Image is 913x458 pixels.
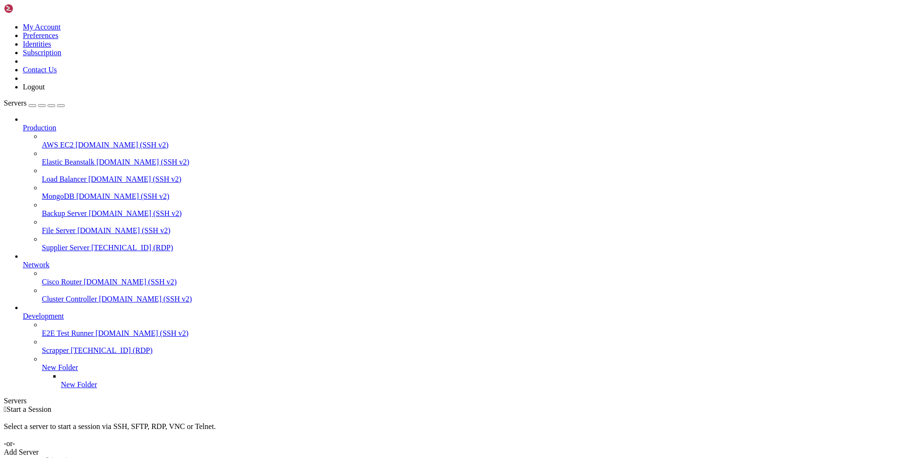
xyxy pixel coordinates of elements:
[42,209,909,218] a: Backup Server [DOMAIN_NAME] (SSH v2)
[23,124,909,132] a: Production
[42,132,909,149] li: AWS EC2 [DOMAIN_NAME] (SSH v2)
[61,380,909,389] a: New Folder
[42,175,909,184] a: Load Balancer [DOMAIN_NAME] (SSH v2)
[61,372,909,389] li: New Folder
[42,338,909,355] li: Scrapper [TECHNICAL_ID] (RDP)
[42,141,74,149] span: AWS EC2
[91,244,173,252] span: [TECHNICAL_ID] (RDP)
[78,226,171,234] span: [DOMAIN_NAME] (SSH v2)
[76,192,169,200] span: [DOMAIN_NAME] (SSH v2)
[23,40,51,48] a: Identities
[42,192,909,201] a: MongoDB [DOMAIN_NAME] (SSH v2)
[42,269,909,286] li: Cisco Router [DOMAIN_NAME] (SSH v2)
[42,209,87,217] span: Backup Server
[23,23,61,31] a: My Account
[23,124,56,132] span: Production
[42,329,909,338] a: E2E Test Runner [DOMAIN_NAME] (SSH v2)
[42,226,909,235] a: File Server [DOMAIN_NAME] (SSH v2)
[42,346,909,355] a: Scrapper [TECHNICAL_ID] (RDP)
[23,312,64,320] span: Development
[23,66,57,74] a: Contact Us
[23,31,58,39] a: Preferences
[42,295,97,303] span: Cluster Controller
[23,312,909,321] a: Development
[42,166,909,184] li: Load Balancer [DOMAIN_NAME] (SSH v2)
[23,261,909,269] a: Network
[88,175,182,183] span: [DOMAIN_NAME] (SSH v2)
[23,303,909,389] li: Development
[42,244,89,252] span: Supplier Server
[42,355,909,389] li: New Folder
[23,115,909,252] li: Production
[23,252,909,303] li: Network
[42,158,909,166] a: Elastic Beanstalk [DOMAIN_NAME] (SSH v2)
[42,329,94,337] span: E2E Test Runner
[42,192,74,200] span: MongoDB
[42,346,69,354] span: Scrapper
[89,209,182,217] span: [DOMAIN_NAME] (SSH v2)
[71,346,153,354] span: [TECHNICAL_ID] (RDP)
[42,158,95,166] span: Elastic Beanstalk
[42,363,78,371] span: New Folder
[42,286,909,303] li: Cluster Controller [DOMAIN_NAME] (SSH v2)
[61,380,97,389] span: New Folder
[84,278,177,286] span: [DOMAIN_NAME] (SSH v2)
[42,149,909,166] li: Elastic Beanstalk [DOMAIN_NAME] (SSH v2)
[42,363,909,372] a: New Folder
[99,295,192,303] span: [DOMAIN_NAME] (SSH v2)
[4,99,27,107] span: Servers
[7,405,51,413] span: Start a Session
[42,175,87,183] span: Load Balancer
[4,405,7,413] span: 
[4,448,909,457] div: Add Server
[4,99,65,107] a: Servers
[42,141,909,149] a: AWS EC2 [DOMAIN_NAME] (SSH v2)
[42,278,82,286] span: Cisco Router
[42,295,909,303] a: Cluster Controller [DOMAIN_NAME] (SSH v2)
[23,49,61,57] a: Subscription
[4,414,909,448] div: Select a server to start a session via SSH, SFTP, RDP, VNC or Telnet. -or-
[96,329,189,337] span: [DOMAIN_NAME] (SSH v2)
[42,201,909,218] li: Backup Server [DOMAIN_NAME] (SSH v2)
[42,184,909,201] li: MongoDB [DOMAIN_NAME] (SSH v2)
[97,158,190,166] span: [DOMAIN_NAME] (SSH v2)
[4,4,58,13] img: Shellngn
[42,218,909,235] li: File Server [DOMAIN_NAME] (SSH v2)
[4,397,909,405] div: Servers
[42,235,909,252] li: Supplier Server [TECHNICAL_ID] (RDP)
[42,278,909,286] a: Cisco Router [DOMAIN_NAME] (SSH v2)
[42,321,909,338] li: E2E Test Runner [DOMAIN_NAME] (SSH v2)
[42,226,76,234] span: File Server
[23,261,49,269] span: Network
[42,244,909,252] a: Supplier Server [TECHNICAL_ID] (RDP)
[76,141,169,149] span: [DOMAIN_NAME] (SSH v2)
[23,83,45,91] a: Logout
